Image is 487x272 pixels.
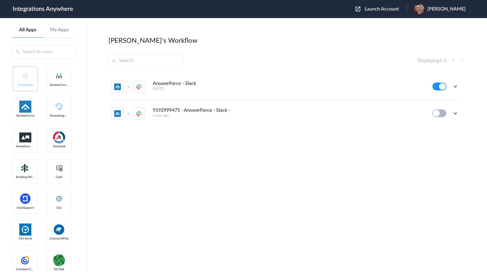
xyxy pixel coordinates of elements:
[356,7,360,11] img: launch-acct-icon.svg
[55,72,63,80] img: answerconnect-logo.svg
[153,86,424,91] h5: [DATE]
[50,145,68,148] span: Autotask
[16,114,35,117] span: AnswerForce
[55,195,63,202] img: clio-logo.svg
[50,267,68,271] span: DS Task
[444,58,447,63] span: 2
[19,101,31,113] img: af-app-logo.svg
[50,114,68,117] span: Answering Service
[439,58,442,63] span: 1
[19,224,31,236] img: Clio.jpg
[16,237,35,240] span: Clio Grow
[16,175,35,179] span: Booking Widget
[19,163,31,174] img: Setmore_Logo.svg
[53,131,65,143] img: autotask.png
[12,27,44,33] a: All Apps
[44,27,75,33] a: My Apps
[53,224,65,235] img: connectwise.png
[153,108,230,113] h4: 9192999475 - AnswerForce - Slack -
[427,6,466,12] span: [PERSON_NAME]
[50,206,68,210] span: Clio
[108,54,183,67] input: Search
[50,175,68,179] span: Cash
[108,37,197,45] h2: [PERSON_NAME]'s Workflow
[23,73,28,79] img: add-icon.svg
[16,83,35,87] span: Create App
[13,5,73,13] h1: Integrations Anywhere
[53,254,65,266] img: distributedSource.png
[16,267,35,271] span: Constant Contact
[16,206,35,210] span: ChatSupport
[356,6,407,12] button: Launch Account
[153,81,196,86] h4: AnswerForce - Slack
[414,4,424,14] img: img-9697.jpg
[50,83,68,87] span: AnswerConnect
[12,45,75,58] input: Search by name
[19,254,31,266] img: constant-contact.svg
[55,164,63,172] img: cash-logo.svg
[53,101,65,113] img: Answering_service.png
[50,237,68,240] span: ConnectWise
[153,113,424,117] h5: a year ago
[16,145,35,148] span: Anywhere Works
[365,7,399,11] span: Launch Account
[19,133,31,142] img: aww.png
[19,193,31,205] img: chatsupport-icon.svg
[417,58,447,64] h4: Displaying -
